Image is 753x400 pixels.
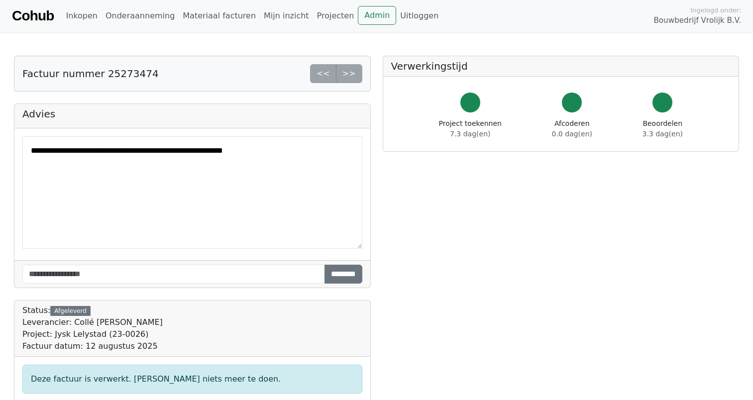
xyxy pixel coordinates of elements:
[62,6,101,26] a: Inkopen
[22,328,163,340] div: Project: Jysk Lelystad (23-0026)
[260,6,313,26] a: Mijn inzicht
[396,6,442,26] a: Uitloggen
[22,340,163,352] div: Factuur datum: 12 augustus 2025
[653,15,741,26] span: Bouwbedrijf Vrolijk B.V.
[102,6,179,26] a: Onderaanneming
[391,60,731,72] h5: Verwerkingstijd
[12,4,54,28] a: Cohub
[22,316,163,328] div: Leverancier: Collé [PERSON_NAME]
[450,130,490,138] span: 7.3 dag(en)
[552,118,592,139] div: Afcoderen
[643,118,683,139] div: Beoordelen
[552,130,592,138] span: 0.0 dag(en)
[358,6,396,25] a: Admin
[22,68,159,80] h5: Factuur nummer 25273474
[690,5,741,15] span: Ingelogd onder:
[50,306,90,316] div: Afgeleverd
[439,118,502,139] div: Project toekennen
[179,6,260,26] a: Materiaal facturen
[22,365,362,394] div: Deze factuur is verwerkt. [PERSON_NAME] niets meer te doen.
[22,108,362,120] h5: Advies
[22,304,163,352] div: Status:
[643,130,683,138] span: 3.3 dag(en)
[313,6,358,26] a: Projecten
